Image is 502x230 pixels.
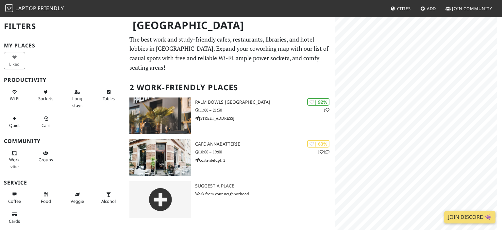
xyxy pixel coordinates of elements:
[125,139,335,176] a: Café Annabatterie | 63% 11 Café Annabatterie 10:00 – 19:00 Gartenfeldpl. 2
[35,189,57,206] button: Food
[4,43,122,49] h3: My Places
[41,198,51,204] span: Food
[4,148,25,172] button: Work vibe
[10,96,19,101] span: Stable Wi-Fi
[8,198,21,204] span: Coffee
[397,6,411,11] span: Cities
[195,107,335,113] p: 11:00 – 21:30
[101,198,116,204] span: Alcohol
[103,96,115,101] span: Work-friendly tables
[195,191,335,197] p: Work from your neighborhood
[4,16,122,36] h2: Filters
[195,99,335,105] h3: Palm Bowls [GEOGRAPHIC_DATA]
[9,122,20,128] span: Quiet
[9,157,20,169] span: People working
[195,157,335,163] p: Gartenfeldpl. 2
[307,140,329,148] div: | 63%
[418,3,439,14] a: Add
[4,209,25,226] button: Cards
[195,115,335,121] p: [STREET_ADDRESS]
[4,113,25,131] button: Quiet
[443,3,495,14] a: Join Community
[72,96,82,108] span: Long stays
[125,97,335,134] a: Palm Bowls Mainz | 92% 1 Palm Bowls [GEOGRAPHIC_DATA] 11:00 – 21:30 [STREET_ADDRESS]
[125,181,335,218] a: Suggest a Place Work from your neighborhood
[129,78,331,97] h2: 2 Work-Friendly Places
[452,6,492,11] span: Join Community
[4,189,25,206] button: Coffee
[4,77,122,83] h3: Productivity
[38,5,64,12] span: Friendly
[35,87,57,104] button: Sockets
[195,141,335,147] h3: Café Annabatterie
[388,3,413,14] a: Cities
[67,189,88,206] button: Veggie
[129,97,191,134] img: Palm Bowls Mainz
[127,16,333,34] h1: [GEOGRAPHIC_DATA]
[195,149,335,155] p: 10:00 – 19:00
[427,6,436,11] span: Add
[67,87,88,111] button: Long stays
[15,5,37,12] span: Laptop
[195,183,335,189] h3: Suggest a Place
[307,98,329,106] div: | 92%
[444,211,495,223] a: Join Discord 👾
[4,87,25,104] button: Wi-Fi
[4,180,122,186] h3: Service
[98,87,119,104] button: Tables
[9,218,20,224] span: Credit cards
[35,148,57,165] button: Groups
[35,113,57,131] button: Calls
[129,35,331,72] p: The best work and study-friendly cafes, restaurants, libraries, and hotel lobbies in [GEOGRAPHIC_...
[39,157,53,163] span: Group tables
[5,3,64,14] a: LaptopFriendly LaptopFriendly
[98,189,119,206] button: Alcohol
[5,4,13,12] img: LaptopFriendly
[38,96,53,101] span: Power sockets
[4,138,122,144] h3: Community
[129,139,191,176] img: Café Annabatterie
[318,149,329,155] p: 1 1
[71,198,84,204] span: Veggie
[129,181,191,218] img: gray-place-d2bdb4477600e061c01bd816cc0f2ef0cfcb1ca9e3ad78868dd16fb2af073a21.png
[324,107,329,113] p: 1
[42,122,50,128] span: Video/audio calls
